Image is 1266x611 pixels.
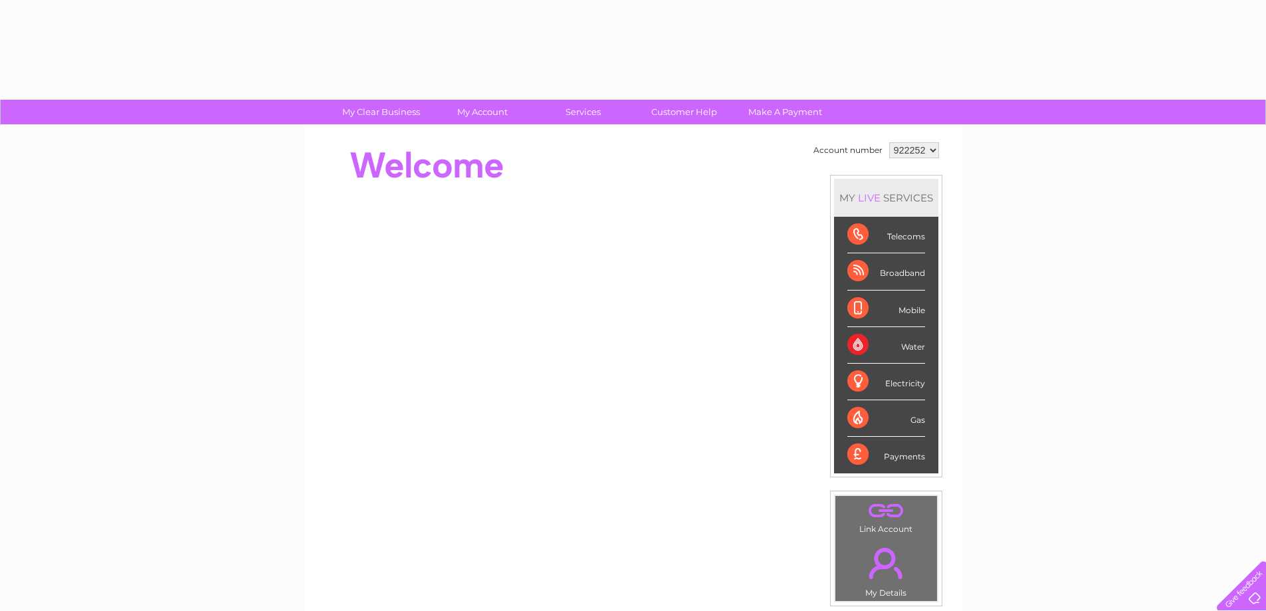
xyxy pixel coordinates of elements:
[528,100,638,124] a: Services
[427,100,537,124] a: My Account
[730,100,840,124] a: Make A Payment
[834,179,938,217] div: MY SERVICES
[835,537,938,602] td: My Details
[810,139,886,162] td: Account number
[847,253,925,290] div: Broadband
[847,364,925,400] div: Electricity
[839,540,934,586] a: .
[847,217,925,253] div: Telecoms
[847,400,925,437] div: Gas
[839,499,934,523] a: .
[847,437,925,473] div: Payments
[835,495,938,537] td: Link Account
[847,291,925,327] div: Mobile
[847,327,925,364] div: Water
[326,100,436,124] a: My Clear Business
[855,191,883,204] div: LIVE
[629,100,739,124] a: Customer Help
